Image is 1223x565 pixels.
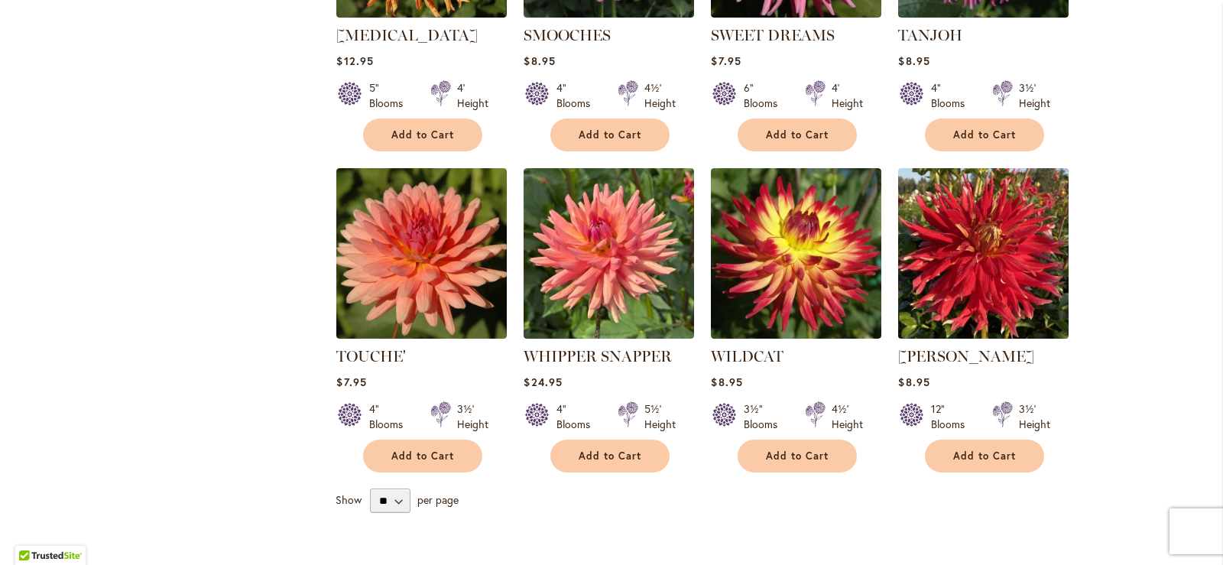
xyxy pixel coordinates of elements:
[898,26,962,44] a: TANJOH
[336,54,373,68] span: $12.95
[711,375,742,389] span: $8.95
[391,128,454,141] span: Add to Cart
[644,401,676,432] div: 5½' Height
[1019,401,1050,432] div: 3½' Height
[898,54,929,68] span: $8.95
[832,401,863,432] div: 4½' Height
[556,80,599,111] div: 4" Blooms
[336,6,507,21] a: POPPERS
[925,119,1044,151] button: Add to Cart
[524,6,694,21] a: SMOOCHES
[524,347,672,365] a: WHIPPER SNAPPER
[766,450,829,463] span: Add to Cart
[711,347,783,365] a: WILDCAT
[953,128,1016,141] span: Add to Cart
[925,440,1044,472] button: Add to Cart
[898,327,1069,342] a: Wildman
[524,375,562,389] span: $24.95
[524,168,694,339] img: WHIPPER SNAPPER
[524,327,694,342] a: WHIPPER SNAPPER
[711,327,881,342] a: WILDCAT
[457,401,488,432] div: 3½' Height
[550,119,670,151] button: Add to Cart
[369,80,412,111] div: 5" Blooms
[711,168,881,339] img: WILDCAT
[931,401,974,432] div: 12" Blooms
[1019,80,1050,111] div: 3½' Height
[711,26,835,44] a: SWEET DREAMS
[336,347,406,365] a: TOUCHE'
[336,492,362,507] span: Show
[711,6,881,21] a: SWEET DREAMS
[744,80,787,111] div: 6" Blooms
[369,401,412,432] div: 4" Blooms
[644,80,676,111] div: 4½' Height
[336,327,507,342] a: TOUCHE'
[898,347,1034,365] a: [PERSON_NAME]
[832,80,863,111] div: 4' Height
[336,375,366,389] span: $7.95
[579,450,641,463] span: Add to Cart
[738,440,857,472] button: Add to Cart
[711,54,741,68] span: $7.95
[524,26,611,44] a: SMOOCHES
[556,401,599,432] div: 4" Blooms
[336,168,507,339] img: TOUCHE'
[953,450,1016,463] span: Add to Cart
[363,119,482,151] button: Add to Cart
[363,440,482,472] button: Add to Cart
[894,164,1073,343] img: Wildman
[457,80,488,111] div: 4' Height
[336,26,478,44] a: [MEDICAL_DATA]
[766,128,829,141] span: Add to Cart
[550,440,670,472] button: Add to Cart
[11,511,54,554] iframe: Launch Accessibility Center
[524,54,555,68] span: $8.95
[898,375,929,389] span: $8.95
[898,6,1069,21] a: TANJOH
[744,401,787,432] div: 3½" Blooms
[931,80,974,111] div: 4" Blooms
[579,128,641,141] span: Add to Cart
[417,492,459,507] span: per page
[738,119,857,151] button: Add to Cart
[391,450,454,463] span: Add to Cart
